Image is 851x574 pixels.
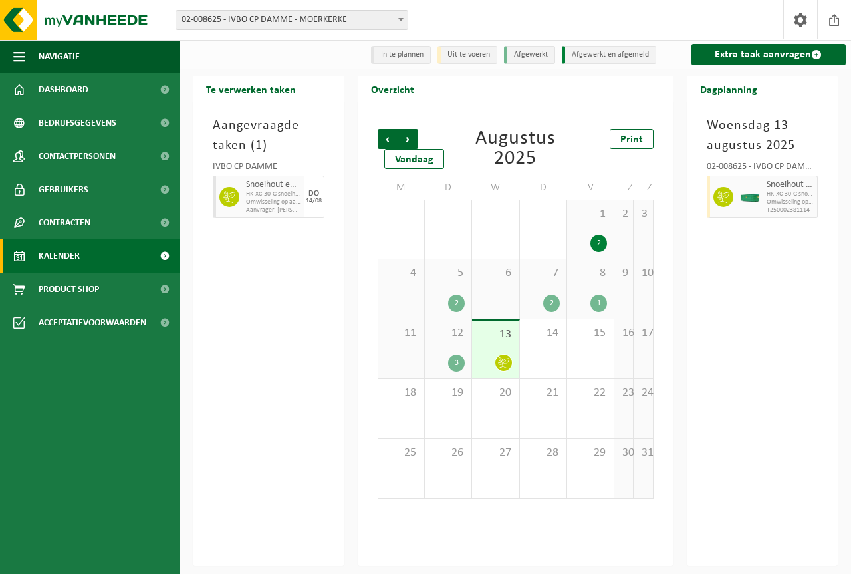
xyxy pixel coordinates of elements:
[176,10,408,30] span: 02-008625 - IVBO CP DAMME - MOERKERKE
[590,235,607,252] div: 2
[527,266,560,281] span: 7
[39,239,80,273] span: Kalender
[479,327,512,342] span: 13
[767,190,814,198] span: HK-XC-30-G snoeihout en groenafval Ø < 12 cm
[39,106,116,140] span: Bedrijfsgegevens
[448,295,465,312] div: 2
[431,326,465,341] span: 12
[39,306,146,339] span: Acceptatievoorwaarden
[308,190,319,198] div: DO
[707,116,818,156] h3: Woensdag 13 augustus 2025
[621,207,626,221] span: 2
[527,326,560,341] span: 14
[621,326,626,341] span: 16
[504,46,555,64] li: Afgewerkt
[610,129,654,149] a: Print
[384,149,444,169] div: Vandaag
[176,11,408,29] span: 02-008625 - IVBO CP DAMME - MOERKERKE
[385,446,418,460] span: 25
[246,190,301,198] span: HK-XC-30-G snoeihout en groenafval Ø < 12 cm
[437,46,497,64] li: Uit te voeren
[767,180,814,190] span: Snoeihout en groenafval Ø < 12 cm
[425,176,472,200] td: D
[543,295,560,312] div: 2
[574,446,607,460] span: 29
[634,176,653,200] td: Z
[479,266,512,281] span: 6
[479,386,512,400] span: 20
[378,129,398,149] span: Vorige
[378,176,425,200] td: M
[213,162,324,176] div: IVBO CP DAMME
[574,326,607,341] span: 15
[574,386,607,400] span: 22
[470,129,560,169] div: Augustus 2025
[193,76,309,102] h2: Te verwerken taken
[39,173,88,206] span: Gebruikers
[707,162,818,176] div: 02-008625 - IVBO CP DAMME - MOERKERKE
[306,198,322,204] div: 14/08
[479,446,512,460] span: 27
[640,207,646,221] span: 3
[621,266,626,281] span: 9
[39,140,116,173] span: Contactpersonen
[246,198,301,206] span: Omwisseling op aanvraag
[691,44,846,65] a: Extra taak aanvragen
[39,40,80,73] span: Navigatie
[614,176,634,200] td: Z
[621,446,626,460] span: 30
[567,176,614,200] td: V
[431,386,465,400] span: 19
[398,129,418,149] span: Volgende
[640,266,646,281] span: 10
[767,198,814,206] span: Omwisseling op aanvraag
[431,266,465,281] span: 5
[574,207,607,221] span: 1
[448,355,465,372] div: 3
[527,386,560,400] span: 21
[385,326,418,341] span: 11
[39,273,99,306] span: Product Shop
[39,73,88,106] span: Dashboard
[385,266,418,281] span: 4
[527,446,560,460] span: 28
[620,134,643,145] span: Print
[640,446,646,460] span: 31
[246,206,301,214] span: Aanvrager: [PERSON_NAME]
[520,176,567,200] td: D
[590,295,607,312] div: 1
[358,76,427,102] h2: Overzicht
[255,139,263,152] span: 1
[767,206,814,214] span: T250002381114
[39,206,90,239] span: Contracten
[431,446,465,460] span: 26
[621,386,626,400] span: 23
[371,46,431,64] li: In te plannen
[640,326,646,341] span: 17
[687,76,771,102] h2: Dagplanning
[562,46,656,64] li: Afgewerkt en afgemeld
[740,192,760,202] img: HK-XC-30-GN-00
[213,116,324,156] h3: Aangevraagde taken ( )
[385,386,418,400] span: 18
[246,180,301,190] span: Snoeihout en groenafval Ø < 12 cm
[472,176,519,200] td: W
[640,386,646,400] span: 24
[574,266,607,281] span: 8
